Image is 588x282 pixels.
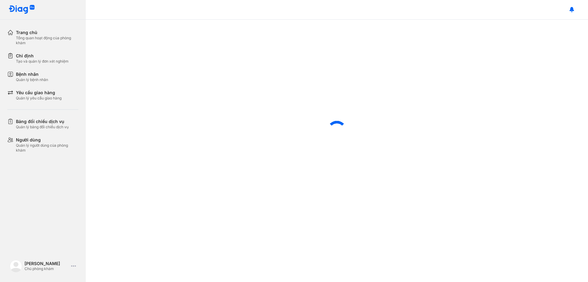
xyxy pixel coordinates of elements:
img: logo [9,5,35,14]
div: [PERSON_NAME] [24,261,69,266]
div: Trang chủ [16,29,78,36]
div: Tạo và quản lý đơn xét nghiệm [16,59,69,64]
div: Yêu cầu giao hàng [16,90,62,96]
div: Người dùng [16,137,78,143]
div: Chỉ định [16,53,69,59]
div: Chủ phòng khám [24,266,69,271]
div: Quản lý yêu cầu giao hàng [16,96,62,101]
div: Quản lý bệnh nhân [16,77,48,82]
div: Quản lý người dùng của phòng khám [16,143,78,153]
div: Quản lý bảng đối chiếu dịch vụ [16,125,69,129]
img: logo [10,260,22,272]
div: Tổng quan hoạt động của phòng khám [16,36,78,45]
div: Bảng đối chiếu dịch vụ [16,118,69,125]
div: Bệnh nhân [16,71,48,77]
